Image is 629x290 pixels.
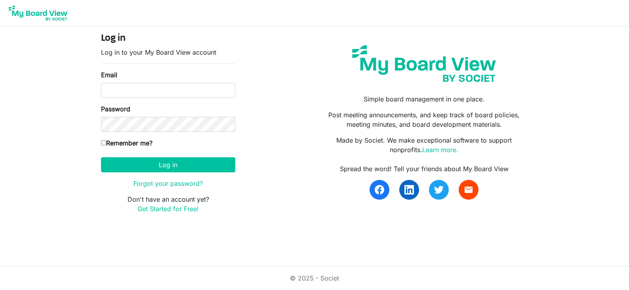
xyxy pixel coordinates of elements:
[320,94,528,104] p: Simple board management in one place.
[434,185,444,195] img: twitter.svg
[133,179,203,187] a: Forgot your password?
[459,180,478,200] a: email
[101,70,117,80] label: Email
[320,110,528,129] p: Post meeting announcements, and keep track of board policies, meeting minutes, and board developm...
[375,185,384,195] img: facebook.svg
[290,274,339,282] a: © 2025 - Societ
[101,195,235,214] p: Don't have an account yet?
[6,3,70,23] img: My Board View Logo
[101,48,235,57] p: Log in to your My Board View account
[464,185,473,195] span: email
[101,138,152,148] label: Remember me?
[101,140,106,145] input: Remember me?
[422,146,458,154] a: Learn more.
[101,33,235,44] h4: Log in
[346,39,502,88] img: my-board-view-societ.svg
[320,164,528,174] div: Spread the word! Tell your friends about My Board View
[320,135,528,155] p: Made by Societ. We make exceptional software to support nonprofits.
[137,205,199,213] a: Get Started for Free!
[101,104,130,114] label: Password
[101,157,235,172] button: Log in
[404,185,414,195] img: linkedin.svg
